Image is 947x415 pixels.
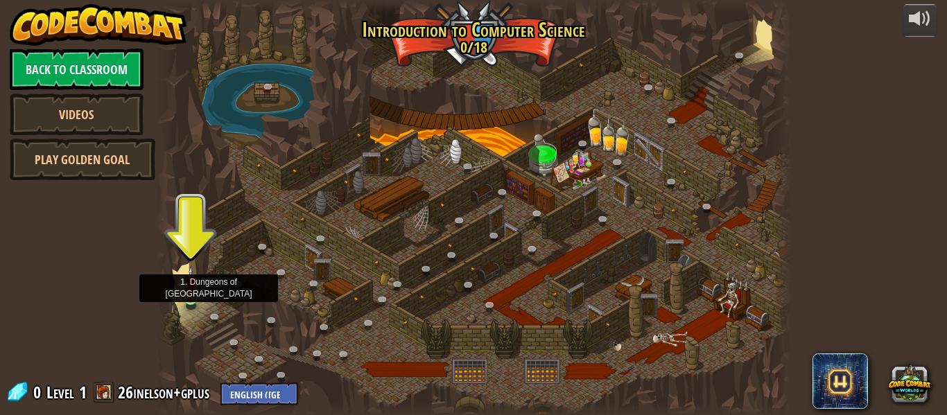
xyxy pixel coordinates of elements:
a: Videos [10,94,144,135]
img: level-banner-unstarted.png [184,266,198,299]
a: 26inelson+gplus [118,381,214,403]
img: CodeCombat - Learn how to code by playing a game [10,4,187,46]
a: Back to Classroom [10,48,144,90]
span: Level [46,381,74,404]
button: Adjust volume [903,4,937,37]
span: 1 [79,381,87,403]
span: 0 [33,381,45,403]
a: Play Golden Goal [10,139,155,180]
